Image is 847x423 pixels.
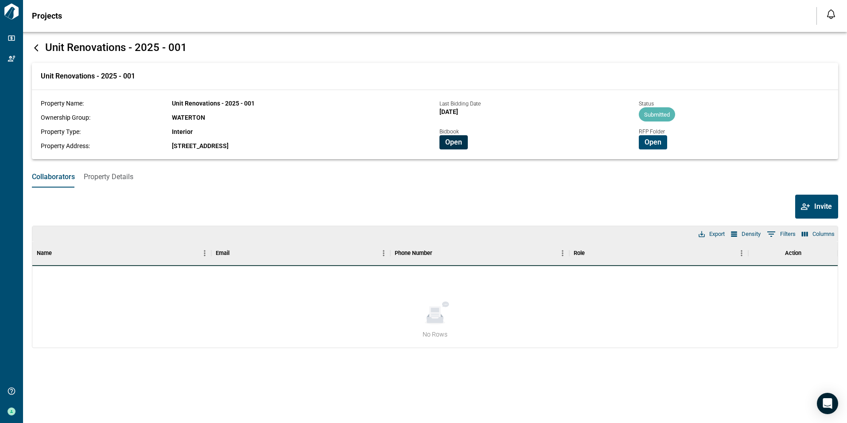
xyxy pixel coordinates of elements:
[172,128,193,135] span: Interior
[439,135,468,149] button: Open
[800,228,837,240] button: Select columns
[729,228,763,240] button: Density
[585,247,597,259] button: Sort
[423,330,447,339] span: No Rows
[639,111,675,118] span: Submitted
[445,138,462,147] span: Open
[216,241,229,266] div: Email
[23,166,847,188] div: base tabs
[645,138,661,147] span: Open
[765,227,798,241] button: Show filters
[41,142,90,149] span: Property Address:
[817,393,838,414] div: Open Intercom Messenger
[439,108,458,115] span: [DATE]
[32,241,211,266] div: Name
[377,247,390,260] button: Menu
[439,101,481,107] span: Last Bidding Date
[172,142,229,149] span: [STREET_ADDRESS]
[639,137,667,146] a: Open
[556,247,569,260] button: Menu
[432,247,445,259] button: Sort
[390,241,569,266] div: Phone Number
[52,247,64,259] button: Sort
[795,195,838,219] button: Invite
[229,247,242,259] button: Sort
[569,241,748,266] div: Role
[211,241,390,266] div: Email
[198,247,211,260] button: Menu
[172,100,255,107] span: Unit Renovations - 2025 - 001
[814,202,832,211] span: Invite
[41,114,90,121] span: Ownership Group:
[395,241,432,266] div: Phone Number
[41,72,135,81] span: Unit Renovations - 2025 - 001
[172,114,205,121] span: WATERTON
[785,241,801,266] div: Action
[37,241,52,266] div: Name
[696,228,727,240] button: Export
[824,7,838,21] button: Open notification feed
[639,135,667,149] button: Open
[639,101,654,107] span: Status
[439,137,468,146] a: Open
[639,129,665,135] span: RFP Folder
[41,128,81,135] span: Property Type:
[439,129,459,135] span: Bidbook
[32,12,62,20] span: Projects
[45,41,187,54] span: Unit Renovations - 2025 - 001
[574,241,585,266] div: Role
[32,172,75,181] span: Collaborators
[84,172,133,181] span: Property Details
[748,241,838,266] div: Action
[41,100,84,107] span: Property Name:
[735,247,748,260] button: Menu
